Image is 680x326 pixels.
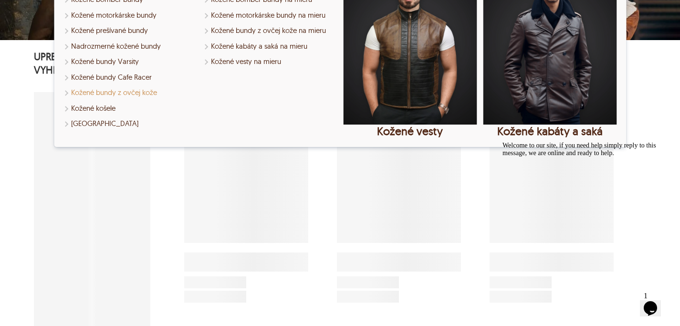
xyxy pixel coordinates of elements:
[63,25,197,36] a: Nakupujte kožené prešívané bundy
[203,41,337,52] a: Nakupujte kožené kabáty a saká na mieru
[71,119,139,128] font: [GEOGRAPHIC_DATA]
[34,50,110,76] font: UPRESNITE SVOJE VYHĽADÁVANIE
[71,57,139,66] font: Kožené bundy Varsity
[499,138,670,283] iframe: widget chatu
[71,42,161,51] font: Nadrozmerné kožené bundy
[71,88,157,97] font: Kožené bundy z ovčej kože
[63,87,197,98] a: Pánske kožené bundy
[640,288,670,316] iframe: widget chatu
[71,11,157,20] font: Kožené motorkárske bundy
[63,10,197,21] a: Nakupujte pánske motorkárske kožené bundy
[63,103,197,114] a: Nakupujte kožené košele
[203,10,337,21] a: Nakupujte kožené motorkárske bundy na mieru
[63,41,197,52] a: Nakupujte nadrozmerné kožené bundy
[71,26,148,35] font: Kožené prešívané bundy
[211,11,325,20] font: Kožené motorkárske bundy na mieru
[63,118,197,129] a: Nakupujte nové produkty
[71,104,115,113] font: Kožené košele
[211,57,281,66] font: Kožené vesty na mieru
[203,25,337,36] a: Nakupujte bundy z ovčej kože na mieru
[377,124,443,138] font: Kožené vesty
[211,42,307,51] font: Kožené kabáty a saká na mieru
[203,56,337,67] a: Nakupujte kožené vesty na mieru
[4,4,176,19] div: Welcome to our site, if you need help simply reply to this message, we are online and ready to help.
[71,73,152,82] font: Kožené bundy Cafe Racer
[4,4,157,19] span: Welcome to our site, if you need help simply reply to this message, we are online and ready to help.
[497,124,603,138] font: Kožené kabáty a saká
[63,56,197,67] a: Nakupujte kožené bundy Varsity
[63,72,197,83] a: Pánske kožené bundy Cafe Racer
[211,26,326,35] font: Kožené bundy z ovčej kože na mieru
